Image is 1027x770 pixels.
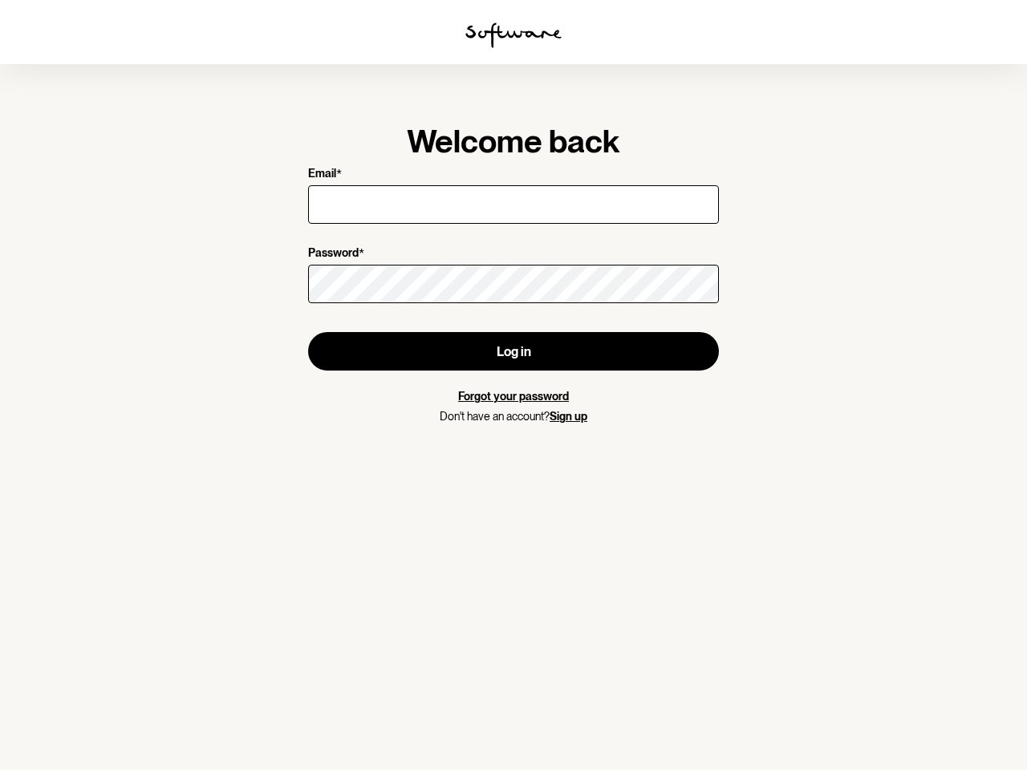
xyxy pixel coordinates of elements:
p: Don't have an account? [308,410,719,423]
p: Email [308,167,336,182]
p: Password [308,246,359,261]
button: Log in [308,332,719,371]
img: software logo [465,22,562,48]
a: Forgot your password [458,390,569,403]
a: Sign up [550,410,587,423]
h1: Welcome back [308,122,719,160]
